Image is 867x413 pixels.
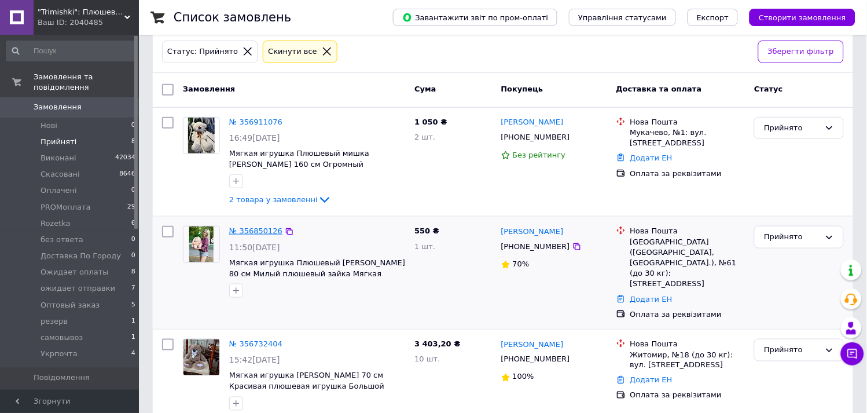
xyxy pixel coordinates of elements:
[41,218,71,229] span: Rozetka
[841,342,864,366] button: Чат з покупцем
[697,13,729,22] span: Експорт
[34,372,90,383] span: Повідомлення
[414,339,460,348] span: 3 403,20 ₴
[41,185,77,196] span: Оплачені
[414,242,435,251] span: 1 шт.
[616,85,702,93] span: Доставка та оплата
[131,300,135,310] span: 5
[131,251,135,261] span: 0
[229,371,384,412] a: Мягкая игрушка [PERSON_NAME] 70 см Красивая плюшевая игрушка Большой медведь плюшевый Медвежонок ...
[229,226,282,235] a: № 356850126
[229,258,405,299] span: Мягкая игрушка Плюшевый [PERSON_NAME] 80 см Милый плюшевый зайка Мягкая игрушка зайка Красивая мя...
[41,169,80,180] span: Скасовані
[41,202,91,213] span: PROMоплата
[630,169,745,179] div: Оплата за реквізитами
[131,218,135,229] span: 6
[513,260,530,268] span: 70%
[414,133,435,141] span: 2 шт.
[41,283,115,294] span: ожидает отправки
[229,195,318,204] span: 2 товара у замовленні
[41,120,57,131] span: Нові
[41,349,78,359] span: Укрпочта
[127,202,135,213] span: 29
[499,130,572,145] div: [PHONE_NUMBER]
[41,300,100,310] span: Оптовый заказ
[41,235,83,245] span: без ответа
[768,46,834,58] span: Зберегти фільтр
[41,267,109,277] span: Ожидает оплаты
[34,72,139,93] span: Замовлення та повідомлення
[38,7,124,17] span: "Trimishki": Плюшеві іграшки на будь-який смак!
[266,46,319,58] div: Cкинути все
[501,339,564,350] a: [PERSON_NAME]
[499,239,572,254] div: [PHONE_NUMBER]
[131,316,135,327] span: 1
[754,85,783,93] span: Статус
[119,169,135,180] span: 8646
[183,85,235,93] span: Замовлення
[115,153,135,163] span: 42034
[501,117,564,128] a: [PERSON_NAME]
[630,117,745,127] div: Нова Пошта
[758,41,844,63] button: Зберегти фільтр
[41,153,76,163] span: Виконані
[229,118,282,126] a: № 356911076
[630,127,745,148] div: Мукачево, №1: вул. [STREET_ADDRESS]
[131,137,135,147] span: 8
[414,226,439,235] span: 550 ₴
[41,316,68,327] span: резерв
[229,133,280,142] span: 16:49[DATE]
[630,237,745,290] div: [GEOGRAPHIC_DATA] ([GEOGRAPHIC_DATA], [GEOGRAPHIC_DATA].), №61 (до 30 кг): [STREET_ADDRESS]
[229,195,332,204] a: 2 товара у замовленні
[630,295,673,304] a: Додати ЕН
[513,151,566,159] span: Без рейтингу
[131,120,135,131] span: 0
[764,344,820,356] div: Прийнято
[688,9,739,26] button: Експорт
[414,118,447,126] span: 1 050 ₴
[34,102,82,112] span: Замовлення
[229,243,280,252] span: 11:50[DATE]
[41,137,76,147] span: Прийняті
[189,226,213,262] img: Фото товару
[501,85,543,93] span: Покупець
[38,17,139,28] div: Ваш ID: 2040485
[131,267,135,277] span: 8
[402,12,548,23] span: Завантажити звіт по пром-оплаті
[131,185,135,196] span: 0
[131,235,135,245] span: 0
[131,349,135,359] span: 4
[188,118,215,153] img: Фото товару
[183,339,219,375] img: Фото товару
[578,13,667,22] span: Управління статусами
[183,226,220,263] a: Фото товару
[630,226,745,236] div: Нова Пошта
[630,309,745,320] div: Оплата за реквізитами
[229,149,369,190] a: Мягкая игрушка Плюшевый мишка [PERSON_NAME] 160 см Огромный плюшевый медведь Плюшевый медвежонок ...
[630,376,673,385] a: Додати ЕН
[131,332,135,343] span: 1
[131,283,135,294] span: 7
[41,251,121,261] span: Доставка По Городу
[499,352,572,367] div: [PHONE_NUMBER]
[759,13,846,22] span: Створити замовлення
[630,339,745,349] div: Нова Пошта
[6,41,137,61] input: Пошук
[764,122,820,134] div: Прийнято
[414,85,436,93] span: Cума
[229,339,282,348] a: № 356732404
[183,117,220,154] a: Фото товару
[414,355,440,364] span: 10 шт.
[41,332,83,343] span: самовывоз
[569,9,676,26] button: Управління статусами
[764,231,820,243] div: Прийнято
[750,9,855,26] button: Створити замовлення
[393,9,557,26] button: Завантажити звіт по пром-оплаті
[630,350,745,371] div: Житомир, №18 (до 30 кг): вул. [STREET_ADDRESS]
[513,372,534,381] span: 100%
[183,339,220,376] a: Фото товару
[229,356,280,365] span: 15:42[DATE]
[165,46,240,58] div: Статус: Прийнято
